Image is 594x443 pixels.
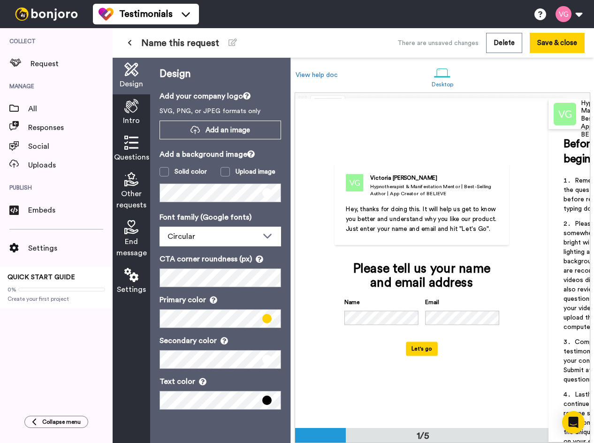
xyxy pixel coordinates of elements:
[406,342,438,356] button: Let's go
[206,125,250,135] span: Add an image
[99,7,114,22] img: tm-color.svg
[117,284,146,295] span: Settings
[28,160,113,171] span: Uploads
[28,141,113,152] span: Social
[123,115,140,126] span: Intro
[562,411,585,434] div: Open Intercom Messenger
[425,298,439,306] label: Email
[370,183,498,197] div: Hypnotherapist & Manifestation Mentor | Best-Selling Author | App Creator of BELIEVE
[119,8,173,21] span: Testimonials
[160,91,281,102] p: Add your company logo
[370,174,498,183] div: Victoria [PERSON_NAME]
[120,78,143,90] span: Design
[346,174,364,192] img: Hypnotherapist & Manifestation Mentor | Best-Selling Author | App Creator of BELIEVE
[114,152,149,163] span: Questions
[116,236,147,259] span: End message
[554,103,576,125] img: Profile Image
[296,72,338,78] a: View help doc
[11,8,82,21] img: bj-logo-header-white.svg
[168,233,195,240] span: Circular
[432,81,454,88] div: Desktop
[160,335,281,346] p: Secondary color
[28,122,113,133] span: Responses
[141,37,219,50] span: Name this request
[160,253,281,265] p: CTA corner roundness (px)
[30,58,113,69] span: Request
[160,107,281,116] p: SVG, PNG, or JPEG formats only
[160,376,281,387] p: Text color
[400,429,445,443] div: 1/5
[175,167,207,176] div: Solid color
[160,67,281,81] p: Design
[344,262,500,290] div: Please tell us your name and email address
[486,33,522,53] button: Delete
[8,295,105,303] span: Create your first project
[28,103,113,115] span: All
[346,206,499,232] span: Hey, thanks for doing this. It will help us get to know you better and understand why you like ou...
[42,418,81,426] span: Collapse menu
[8,274,75,281] span: QUICK START GUIDE
[160,149,281,160] p: Add a background image
[530,33,585,53] button: Save & close
[397,38,479,48] div: There are unsaved changes
[24,416,88,428] button: Collapse menu
[160,294,281,306] p: Primary color
[8,286,16,293] span: 0%
[427,60,458,92] a: Desktop
[236,167,275,176] div: Upload image
[116,188,146,211] span: Other requests
[160,121,281,139] button: Add an image
[160,212,281,223] p: Font family (Google fonts)
[344,298,360,306] label: Name
[28,243,113,254] span: Settings
[28,205,113,216] span: Embeds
